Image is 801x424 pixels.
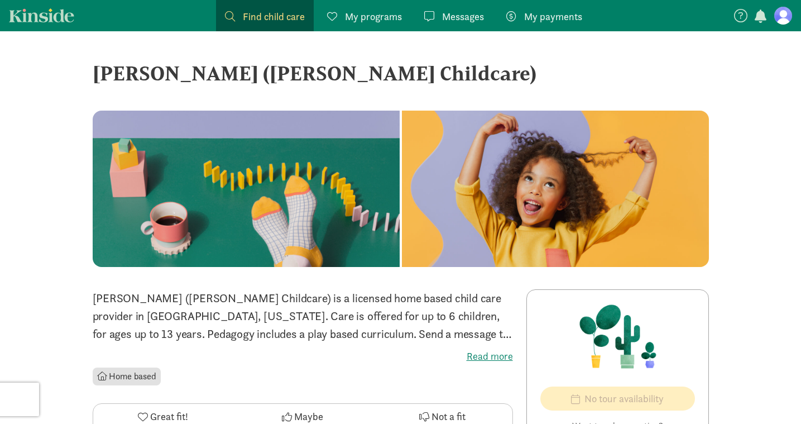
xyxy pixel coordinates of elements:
[93,289,513,343] p: [PERSON_NAME] ([PERSON_NAME] Childcare) is a licensed home based child care provider in [GEOGRAPH...
[93,58,709,88] div: [PERSON_NAME] ([PERSON_NAME] Childcare)
[93,368,161,385] li: Home based
[9,8,74,22] a: Kinside
[150,409,188,424] span: Great fit!
[442,9,484,24] span: Messages
[431,409,466,424] span: Not a fit
[584,391,664,406] span: No tour availability
[345,9,402,24] span: My programs
[540,387,695,411] button: No tour availability
[243,9,305,24] span: Find child care
[294,409,323,424] span: Maybe
[93,350,513,363] label: Read more
[524,9,582,24] span: My payments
